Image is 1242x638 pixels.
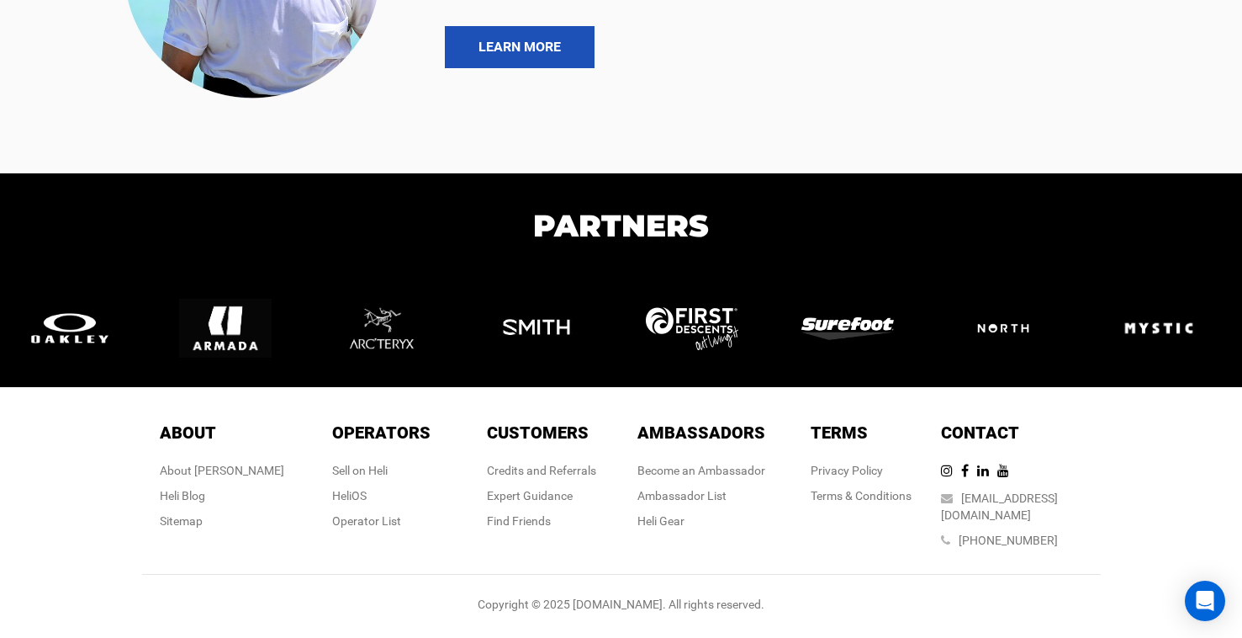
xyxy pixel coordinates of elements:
[332,462,431,479] div: Sell on Heli
[142,596,1101,613] div: Copyright © 2025 [DOMAIN_NAME]. All rights reserved.
[487,489,573,502] a: Expert Guidance
[487,423,589,443] span: Customers
[332,489,367,502] a: HeliOS
[332,423,431,443] span: Operators
[957,304,1066,353] img: logo
[179,282,288,375] img: logo
[487,513,596,529] div: Find Friends
[801,317,911,340] img: logo
[1185,581,1225,621] div: Open Intercom Messenger
[646,307,755,350] img: logo
[941,423,1019,443] span: Contact
[490,282,600,375] img: logo
[332,513,431,529] div: Operator List
[335,280,444,376] img: logo
[811,423,868,443] span: Terms
[811,489,912,502] a: Terms & Conditions
[637,464,765,477] a: Become an Ambassador
[959,534,1058,547] a: [PHONE_NUMBER]
[160,513,284,529] div: Sitemap
[941,492,1058,522] a: [EMAIL_ADDRESS][DOMAIN_NAME]
[637,423,765,443] span: Ambassadors
[24,310,133,347] img: logo
[637,514,684,528] a: Heli Gear
[160,423,216,443] span: About
[487,464,596,477] a: Credits and Referrals
[811,464,883,477] a: Privacy Policy
[637,487,765,504] div: Ambassador List
[160,489,205,502] a: Heli Blog
[445,26,595,68] a: LEARN MORE
[160,462,284,479] div: About [PERSON_NAME]
[1113,282,1222,375] img: logo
